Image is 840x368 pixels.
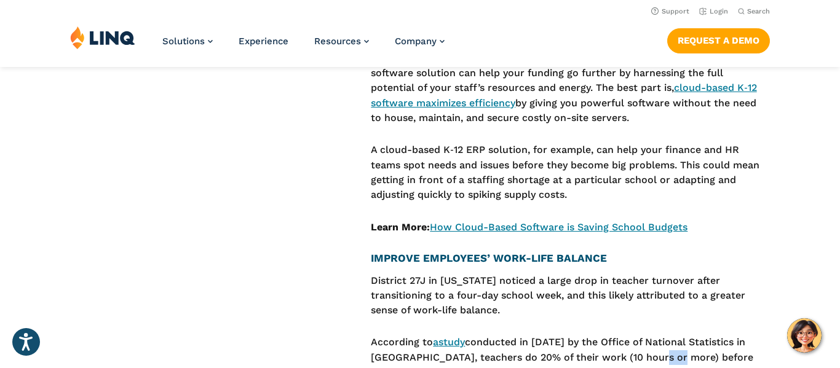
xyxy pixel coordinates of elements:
[162,36,213,47] a: Solutions
[70,26,135,49] img: LINQ | K‑12 Software
[371,252,770,265] h4: IMPROVE EMPLOYEES’ WORK-LIFE BALANCE
[699,7,728,15] a: Login
[667,26,770,53] nav: Button Navigation
[430,221,687,233] a: How Cloud-Based Software is Saving School Budgets
[438,336,465,348] a: study
[747,7,770,15] span: Search
[433,336,438,348] a: a
[371,221,430,233] strong: Learn More:
[314,36,361,47] span: Resources
[787,318,822,353] button: Hello, have a question? Let’s chat.
[371,82,756,108] a: cloud-based K‑12 software maximizes efficiency
[667,28,770,53] a: Request a Demo
[239,36,288,47] a: Experience
[738,7,770,16] button: Open Search Bar
[162,36,205,47] span: Solutions
[371,51,770,126] p: Budgets are always tight—that’s just a fact of life in education. But the right software solution...
[371,143,770,202] p: A cloud-based K‑12 ERP solution, for example, can help your finance and HR teams spot needs and i...
[395,36,445,47] a: Company
[395,36,437,47] span: Company
[371,273,770,318] p: District 27J in [US_STATE] noticed a large drop in teacher turnover after transitioning to a four...
[162,26,445,66] nav: Primary Navigation
[314,36,369,47] a: Resources
[651,7,689,15] a: Support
